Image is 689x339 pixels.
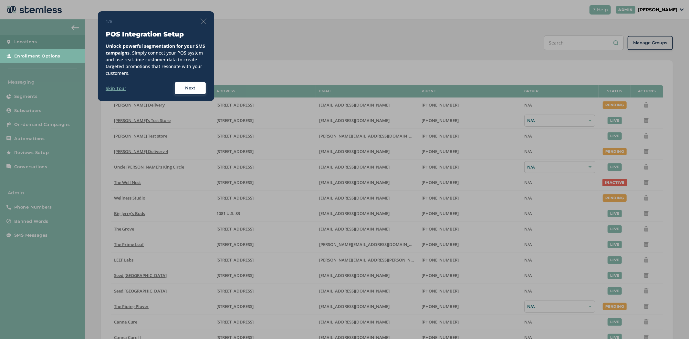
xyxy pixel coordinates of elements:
[106,30,206,39] h3: POS Integration Setup
[14,53,60,59] span: Enrollment Options
[174,82,206,95] button: Next
[201,18,206,24] img: icon-close-thin-accent-606ae9a3.svg
[657,308,689,339] iframe: Chat Widget
[106,43,205,56] strong: Unlock powerful segmentation for your SMS campaigns
[106,85,126,92] label: Skip Tour
[106,18,112,25] span: 1/8
[185,85,195,91] span: Next
[106,43,206,77] div: . Simply connect your POS system and use real-time customer data to create targeted promotions th...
